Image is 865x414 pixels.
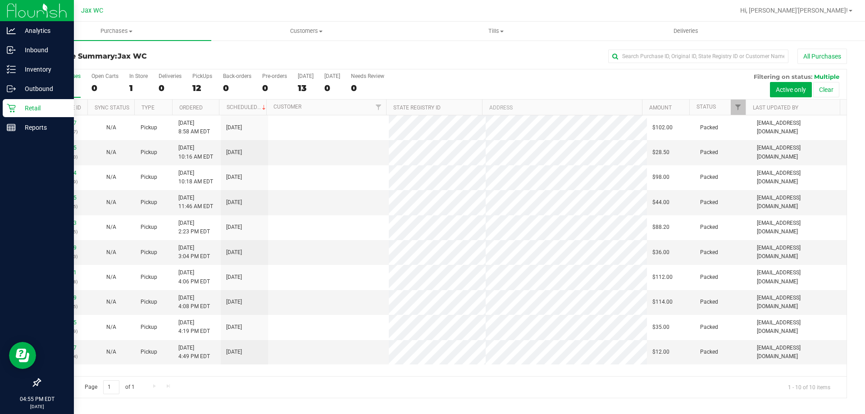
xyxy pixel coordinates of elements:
[141,223,157,232] span: Pickup
[22,22,211,41] a: Purchases
[757,268,841,286] span: [EMAIL_ADDRESS][DOMAIN_NAME]
[106,174,116,180] span: Not Applicable
[757,318,841,336] span: [EMAIL_ADDRESS][DOMAIN_NAME]
[652,223,669,232] span: $88.20
[273,104,301,110] a: Customer
[159,83,182,93] div: 0
[814,73,839,80] span: Multiple
[649,105,672,111] a: Amount
[226,173,242,182] span: [DATE]
[223,73,251,79] div: Back-orders
[40,52,309,60] h3: Purchase Summary:
[700,323,718,332] span: Packed
[7,26,16,35] inline-svg: Analytics
[141,248,157,257] span: Pickup
[298,83,314,93] div: 13
[731,100,746,115] a: Filter
[227,104,268,110] a: Scheduled
[700,123,718,132] span: Packed
[106,224,116,230] span: Not Applicable
[652,148,669,157] span: $28.50
[178,318,210,336] span: [DATE] 4:19 PM EDT
[178,244,210,261] span: [DATE] 3:04 PM EDT
[141,298,157,306] span: Pickup
[351,73,384,79] div: Needs Review
[757,119,841,136] span: [EMAIL_ADDRESS][DOMAIN_NAME]
[106,123,116,132] button: N/A
[700,298,718,306] span: Packed
[9,342,36,369] iframe: Resource center
[7,84,16,93] inline-svg: Outbound
[401,22,591,41] a: Tills
[226,273,242,282] span: [DATE]
[226,348,242,356] span: [DATE]
[7,104,16,113] inline-svg: Retail
[106,349,116,355] span: Not Applicable
[652,198,669,207] span: $44.00
[226,248,242,257] span: [DATE]
[226,323,242,332] span: [DATE]
[51,195,77,201] a: 11833915
[77,380,142,394] span: Page of 1
[51,170,77,176] a: 11833134
[757,244,841,261] span: [EMAIL_ADDRESS][DOMAIN_NAME]
[482,100,642,115] th: Address
[51,245,77,251] a: 11835569
[700,223,718,232] span: Packed
[16,64,70,75] p: Inventory
[652,298,673,306] span: $114.00
[141,123,157,132] span: Pickup
[95,105,129,111] a: Sync Status
[178,294,210,311] span: [DATE] 4:08 PM EDT
[652,323,669,332] span: $35.00
[226,298,242,306] span: [DATE]
[371,100,386,115] a: Filter
[106,198,116,207] button: N/A
[652,348,669,356] span: $12.00
[226,223,242,232] span: [DATE]
[700,248,718,257] span: Packed
[106,323,116,332] button: N/A
[223,83,251,93] div: 0
[51,345,77,351] a: 11836317
[16,45,70,55] p: Inbound
[106,248,116,257] button: N/A
[700,198,718,207] span: Packed
[129,83,148,93] div: 1
[7,123,16,132] inline-svg: Reports
[4,403,70,410] p: [DATE]
[262,83,287,93] div: 0
[51,269,77,276] a: 11835981
[141,198,157,207] span: Pickup
[51,120,77,126] a: 11832437
[141,273,157,282] span: Pickup
[178,169,213,186] span: [DATE] 10:18 AM EDT
[757,169,841,186] span: [EMAIL_ADDRESS][DOMAIN_NAME]
[179,105,203,111] a: Ordered
[757,344,841,361] span: [EMAIL_ADDRESS][DOMAIN_NAME]
[192,73,212,79] div: PickUps
[393,105,441,111] a: State Registry ID
[652,173,669,182] span: $98.00
[211,22,401,41] a: Customers
[700,348,718,356] span: Packed
[81,7,103,14] span: Jax WC
[16,103,70,114] p: Retail
[813,82,839,97] button: Clear
[7,65,16,74] inline-svg: Inventory
[351,83,384,93] div: 0
[106,249,116,255] span: Not Applicable
[591,22,781,41] a: Deliveries
[51,220,77,226] a: 11835213
[226,198,242,207] span: [DATE]
[141,348,157,356] span: Pickup
[178,268,210,286] span: [DATE] 4:06 PM EDT
[118,52,147,60] span: Jax WC
[652,273,673,282] span: $112.00
[652,123,673,132] span: $102.00
[757,194,841,211] span: [EMAIL_ADDRESS][DOMAIN_NAME]
[91,73,118,79] div: Open Carts
[7,45,16,55] inline-svg: Inbound
[106,148,116,157] button: N/A
[16,83,70,94] p: Outbound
